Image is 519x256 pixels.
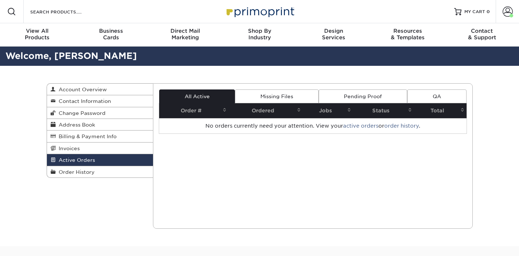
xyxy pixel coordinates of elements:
[414,103,466,118] th: Total
[223,4,296,19] img: Primoprint
[353,103,414,118] th: Status
[56,145,80,151] span: Invoices
[343,123,378,129] a: active orders
[371,28,445,41] div: & Templates
[407,89,466,103] a: QA
[229,103,303,118] th: Ordered
[487,9,490,14] span: 0
[296,23,371,47] a: DesignServices
[47,131,153,142] a: Billing & Payment Info
[74,28,149,41] div: Cards
[47,166,153,177] a: Order History
[235,89,318,103] a: Missing Files
[296,28,371,41] div: Services
[159,103,229,118] th: Order #
[56,87,107,92] span: Account Overview
[159,89,235,103] a: All Active
[56,98,111,104] span: Contact Information
[303,103,353,118] th: Jobs
[148,28,223,34] span: Direct Mail
[30,7,101,16] input: SEARCH PRODUCTS.....
[56,169,95,175] span: Order History
[74,23,149,47] a: BusinessCards
[47,95,153,107] a: Contact Information
[223,28,297,34] span: Shop By
[464,9,485,15] span: MY CART
[159,118,467,133] td: No orders currently need your attention. View your or .
[56,157,95,163] span: Active Orders
[47,154,153,166] a: Active Orders
[445,23,519,47] a: Contact& Support
[319,89,407,103] a: Pending Proof
[371,28,445,34] span: Resources
[148,23,223,47] a: Direct MailMarketing
[47,84,153,95] a: Account Overview
[56,122,95,128] span: Address Book
[56,110,106,116] span: Change Password
[47,107,153,119] a: Change Password
[56,133,117,139] span: Billing & Payment Info
[296,28,371,34] span: Design
[223,23,297,47] a: Shop ByIndustry
[445,28,519,34] span: Contact
[47,119,153,131] a: Address Book
[223,28,297,41] div: Industry
[74,28,149,34] span: Business
[47,143,153,154] a: Invoices
[148,28,223,41] div: Marketing
[445,28,519,41] div: & Support
[384,123,419,129] a: order history
[371,23,445,47] a: Resources& Templates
